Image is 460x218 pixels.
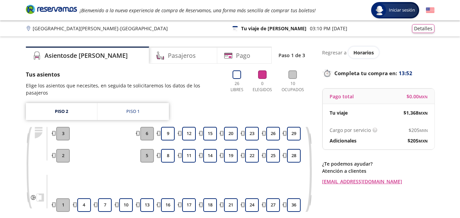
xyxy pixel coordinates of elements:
button: 14 [203,149,217,163]
div: Piso 1 [126,108,140,115]
button: 1 [56,198,70,212]
button: 11 [182,149,196,163]
button: 12 [182,127,196,140]
button: 26 [266,127,280,140]
button: 8 [161,149,175,163]
small: MXN [419,94,428,99]
button: 24 [245,198,259,212]
h4: Pago [236,51,250,60]
em: ¡Bienvenido a la nueva experiencia de compra de Reservamos, una forma más sencilla de comprar tus... [80,7,316,14]
button: 27 [266,198,280,212]
p: Tus asientos [26,70,221,79]
p: Paso 1 de 3 [279,52,305,59]
span: Horarios [353,49,374,56]
p: Adicionales [330,137,356,144]
p: 10 Ocupados [279,81,307,93]
button: 25 [266,149,280,163]
a: Piso 1 [97,103,169,120]
a: Brand Logo [26,4,77,16]
a: Piso 2 [26,103,97,120]
p: [GEOGRAPHIC_DATA][PERSON_NAME] - [GEOGRAPHIC_DATA] [33,25,168,32]
p: Atención a clientes [322,167,434,174]
iframe: Messagebird Livechat Widget [421,179,453,211]
button: Detalles [412,24,434,33]
button: 10 [119,198,133,212]
p: 0 Elegidos [251,81,274,93]
button: 5 [140,149,154,163]
button: 15 [203,127,217,140]
span: $ 205 [409,127,428,134]
button: 19 [224,149,238,163]
button: 23 [245,127,259,140]
button: 13 [140,198,154,212]
button: 9 [161,127,175,140]
button: English [426,6,434,15]
p: Pago total [330,93,354,100]
i: Brand Logo [26,4,77,14]
button: 2 [56,149,70,163]
button: 36 [287,198,301,212]
button: 18 [203,198,217,212]
button: 16 [161,198,175,212]
button: 20 [224,127,238,140]
button: 21 [224,198,238,212]
span: Iniciar sesión [386,7,418,14]
a: [EMAIL_ADDRESS][DOMAIN_NAME] [322,178,434,185]
span: $ 1,368 [403,109,428,116]
button: 17 [182,198,196,212]
span: 13:52 [399,69,412,77]
button: 4 [77,198,91,212]
button: 29 [287,127,301,140]
div: Regresar a ver horarios [322,47,434,58]
h4: Pasajeros [168,51,196,60]
button: 28 [287,149,301,163]
span: $ 0.00 [407,93,428,100]
small: MXN [418,138,428,144]
small: MXN [419,128,428,133]
p: 26 Libres [228,81,246,93]
p: Completa tu compra en : [322,68,434,78]
button: 6 [140,127,154,140]
button: 7 [98,198,112,212]
button: 3 [56,127,70,140]
p: Cargo por servicio [330,127,371,134]
span: $ 205 [408,137,428,144]
p: Tu viaje [330,109,348,116]
p: Elige los asientos que necesites, en seguida te solicitaremos los datos de los pasajeros [26,82,221,96]
small: MXN [418,111,428,116]
p: Regresar a [322,49,347,56]
p: Tu viaje de [PERSON_NAME] [241,25,306,32]
button: 22 [245,149,259,163]
h4: Asientos de [PERSON_NAME] [45,51,128,60]
p: 03:10 PM [DATE] [310,25,347,32]
p: ¿Te podemos ayudar? [322,160,434,167]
